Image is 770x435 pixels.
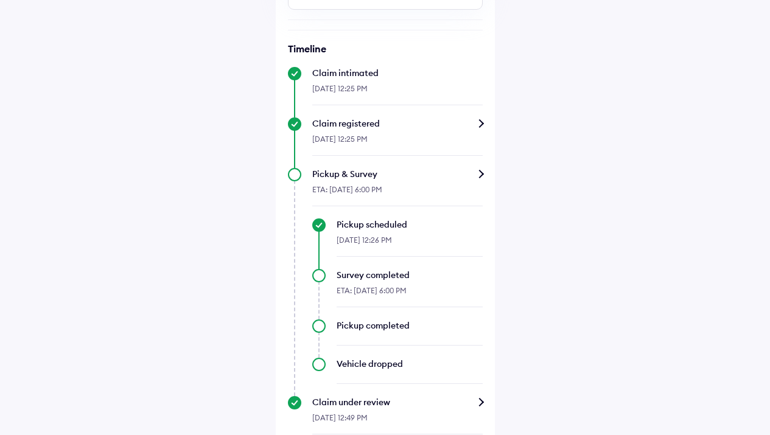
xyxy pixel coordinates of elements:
div: Vehicle dropped [337,358,483,370]
div: [DATE] 12:49 PM [312,408,483,434]
div: ETA: [DATE] 6:00 PM [337,281,483,307]
div: Claim under review [312,396,483,408]
div: Claim intimated [312,67,483,79]
div: [DATE] 12:26 PM [337,231,483,257]
div: Pickup & Survey [312,168,483,180]
h6: Timeline [288,43,483,55]
div: Survey completed [337,269,483,281]
div: [DATE] 12:25 PM [312,79,483,105]
div: Claim registered [312,117,483,130]
div: [DATE] 12:25 PM [312,130,483,156]
div: Pickup completed [337,319,483,332]
div: ETA: [DATE] 6:00 PM [312,180,483,206]
div: Pickup scheduled [337,218,483,231]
